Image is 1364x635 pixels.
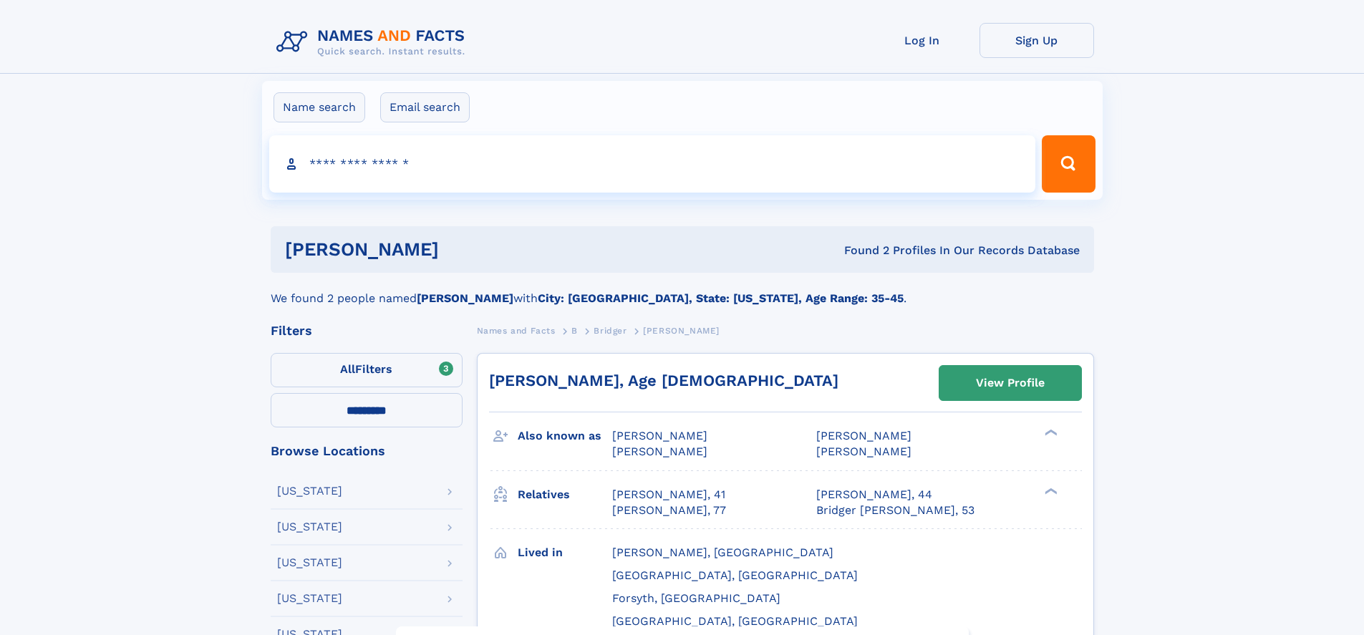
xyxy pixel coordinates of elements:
[277,521,342,533] div: [US_STATE]
[980,23,1094,58] a: Sign Up
[612,503,726,518] a: [PERSON_NAME], 77
[816,445,911,458] span: [PERSON_NAME]
[612,546,833,559] span: [PERSON_NAME], [GEOGRAPHIC_DATA]
[518,424,612,448] h3: Also known as
[417,291,513,305] b: [PERSON_NAME]
[816,487,932,503] a: [PERSON_NAME], 44
[612,568,858,582] span: [GEOGRAPHIC_DATA], [GEOGRAPHIC_DATA]
[269,135,1036,193] input: search input
[380,92,470,122] label: Email search
[271,273,1094,307] div: We found 2 people named with .
[1041,428,1058,437] div: ❯
[518,541,612,565] h3: Lived in
[816,429,911,442] span: [PERSON_NAME]
[612,429,707,442] span: [PERSON_NAME]
[571,326,578,336] span: B
[271,324,463,337] div: Filters
[274,92,365,122] label: Name search
[1042,135,1095,193] button: Search Button
[271,353,463,387] label: Filters
[612,487,725,503] a: [PERSON_NAME], 41
[976,367,1045,399] div: View Profile
[594,326,627,336] span: Bridger
[1041,486,1058,495] div: ❯
[865,23,980,58] a: Log In
[538,291,904,305] b: City: [GEOGRAPHIC_DATA], State: [US_STATE], Age Range: 35-45
[277,557,342,568] div: [US_STATE]
[612,591,780,605] span: Forsyth, [GEOGRAPHIC_DATA]
[939,366,1081,400] a: View Profile
[816,503,974,518] a: Bridger [PERSON_NAME], 53
[612,614,858,628] span: [GEOGRAPHIC_DATA], [GEOGRAPHIC_DATA]
[285,241,642,258] h1: [PERSON_NAME]
[477,321,556,339] a: Names and Facts
[642,243,1080,258] div: Found 2 Profiles In Our Records Database
[277,485,342,497] div: [US_STATE]
[271,445,463,457] div: Browse Locations
[612,445,707,458] span: [PERSON_NAME]
[518,483,612,507] h3: Relatives
[643,326,720,336] span: [PERSON_NAME]
[271,23,477,62] img: Logo Names and Facts
[340,362,355,376] span: All
[571,321,578,339] a: B
[489,372,838,389] a: [PERSON_NAME], Age [DEMOGRAPHIC_DATA]
[594,321,627,339] a: Bridger
[277,593,342,604] div: [US_STATE]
